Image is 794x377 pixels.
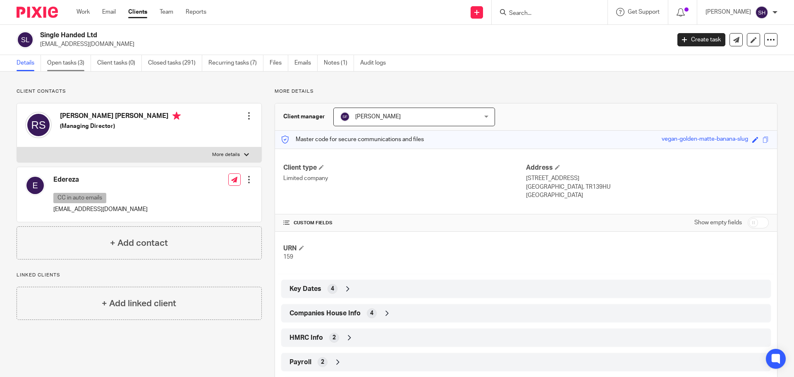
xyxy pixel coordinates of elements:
[40,40,665,48] p: [EMAIL_ADDRESS][DOMAIN_NAME]
[283,174,526,182] p: Limited company
[662,135,748,144] div: vegan-golden-matte-banana-slug
[370,309,373,317] span: 4
[172,112,181,120] i: Primary
[283,244,526,253] h4: URN
[275,88,777,95] p: More details
[17,55,41,71] a: Details
[128,8,147,16] a: Clients
[17,7,58,18] img: Pixie
[508,10,583,17] input: Search
[526,191,769,199] p: [GEOGRAPHIC_DATA]
[281,135,424,144] p: Master code for secure communications and files
[755,6,768,19] img: svg%3E
[17,272,262,279] p: Linked clients
[289,309,361,318] span: Companies House Info
[110,237,168,250] h4: + Add contact
[25,175,45,195] img: svg%3E
[283,220,526,226] h4: CUSTOM FIELDS
[102,297,176,310] h4: + Add linked client
[97,55,142,71] a: Client tasks (0)
[283,113,325,121] h3: Client manager
[355,114,401,120] span: [PERSON_NAME]
[212,151,240,158] p: More details
[526,174,769,182] p: [STREET_ADDRESS]
[148,55,202,71] a: Closed tasks (291)
[283,254,293,260] span: 159
[526,163,769,172] h4: Address
[77,8,90,16] a: Work
[289,334,323,342] span: HMRC Info
[17,31,34,48] img: svg%3E
[186,8,206,16] a: Reports
[53,205,148,214] p: [EMAIL_ADDRESS][DOMAIN_NAME]
[17,88,262,95] p: Client contacts
[60,122,181,130] h5: (Managing Director)
[283,163,526,172] h4: Client type
[694,219,742,227] label: Show empty fields
[289,285,321,293] span: Key Dates
[53,175,148,184] h4: Edereza
[102,8,116,16] a: Email
[628,9,660,15] span: Get Support
[60,112,181,122] h4: [PERSON_NAME] [PERSON_NAME]
[208,55,263,71] a: Recurring tasks (7)
[321,358,324,366] span: 2
[526,183,769,191] p: [GEOGRAPHIC_DATA], TR139HU
[360,55,392,71] a: Audit logs
[270,55,288,71] a: Files
[160,8,173,16] a: Team
[332,334,336,342] span: 2
[677,33,725,46] a: Create task
[324,55,354,71] a: Notes (1)
[340,112,350,122] img: svg%3E
[289,358,311,367] span: Payroll
[53,193,106,203] p: CC in auto emails
[331,285,334,293] span: 4
[25,112,52,138] img: svg%3E
[294,55,318,71] a: Emails
[706,8,751,16] p: [PERSON_NAME]
[40,31,540,40] h2: Single Handed Ltd
[47,55,91,71] a: Open tasks (3)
